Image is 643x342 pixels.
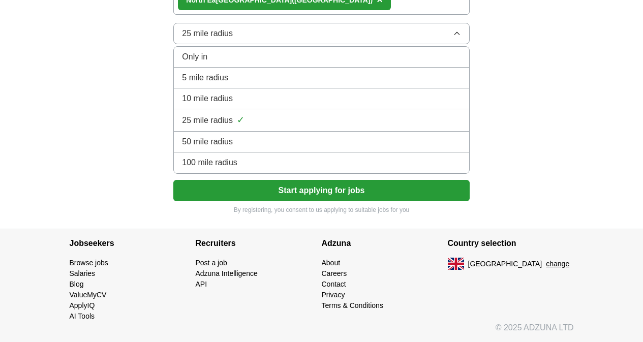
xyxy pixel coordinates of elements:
[70,291,107,299] a: ValueMyCV
[182,72,228,84] span: 5 mile radius
[322,269,347,277] a: Careers
[546,259,569,269] button: change
[182,27,233,40] span: 25 mile radius
[70,280,84,288] a: Blog
[322,301,383,309] a: Terms & Conditions
[173,180,469,201] button: Start applying for jobs
[448,258,464,270] img: UK flag
[62,322,582,342] div: © 2025 ADZUNA LTD
[70,312,95,320] a: AI Tools
[196,259,227,267] a: Post a job
[448,229,574,258] h4: Country selection
[322,291,345,299] a: Privacy
[70,269,96,277] a: Salaries
[237,113,244,127] span: ✓
[182,92,233,105] span: 10 mile radius
[182,157,237,169] span: 100 mile radius
[173,205,469,214] p: By registering, you consent to us applying to suitable jobs for you
[70,301,95,309] a: ApplyIQ
[182,136,233,148] span: 50 mile radius
[173,23,469,44] button: 25 mile radius
[322,280,346,288] a: Contact
[196,280,207,288] a: API
[70,259,108,267] a: Browse jobs
[196,269,258,277] a: Adzuna Intelligence
[182,51,207,63] span: Only in
[182,114,233,127] span: 25 mile radius
[468,259,542,269] span: [GEOGRAPHIC_DATA]
[322,259,341,267] a: About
